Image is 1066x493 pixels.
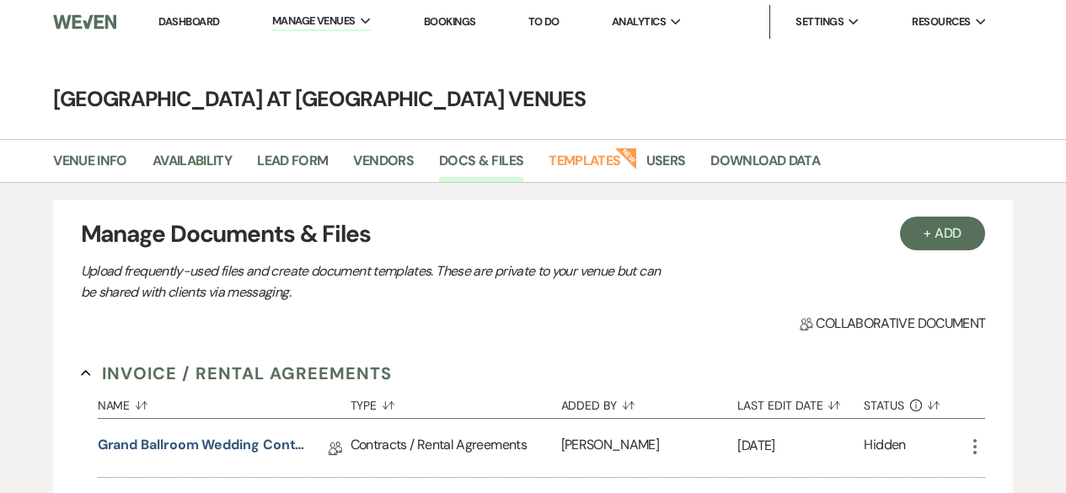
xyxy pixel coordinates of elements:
a: Vendors [353,150,414,182]
img: Weven Logo [53,4,115,40]
span: Status [864,399,904,411]
button: + Add [900,217,986,250]
div: [PERSON_NAME] [561,419,738,477]
h3: Manage Documents & Files [81,217,986,252]
a: Download Data [710,150,820,182]
a: Availability [153,150,232,182]
a: Venue Info [53,150,127,182]
p: Upload frequently-used files and create document templates. These are private to your venue but c... [81,260,671,303]
a: Docs & Files [439,150,523,182]
span: Analytics [612,13,666,30]
strong: New [614,146,638,169]
span: Manage Venues [272,13,356,29]
span: Settings [795,13,844,30]
a: Bookings [424,14,476,29]
a: Dashboard [158,14,219,29]
a: Users [646,150,686,182]
button: Last Edit Date [737,386,864,418]
a: Lead Form [257,150,328,182]
a: Grand Ballroom Wedding Contract 2026 [98,435,308,461]
button: Invoice / Rental Agreements [81,361,392,386]
p: [DATE] [737,435,864,457]
span: Collaborative document [800,313,985,334]
div: Contracts / Rental Agreements [351,419,561,477]
span: Resources [912,13,970,30]
a: Templates [549,150,620,182]
a: To Do [528,14,560,29]
button: Status [864,386,965,418]
div: Hidden [864,435,905,461]
button: Name [98,386,351,418]
button: Added By [561,386,738,418]
button: Type [351,386,561,418]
